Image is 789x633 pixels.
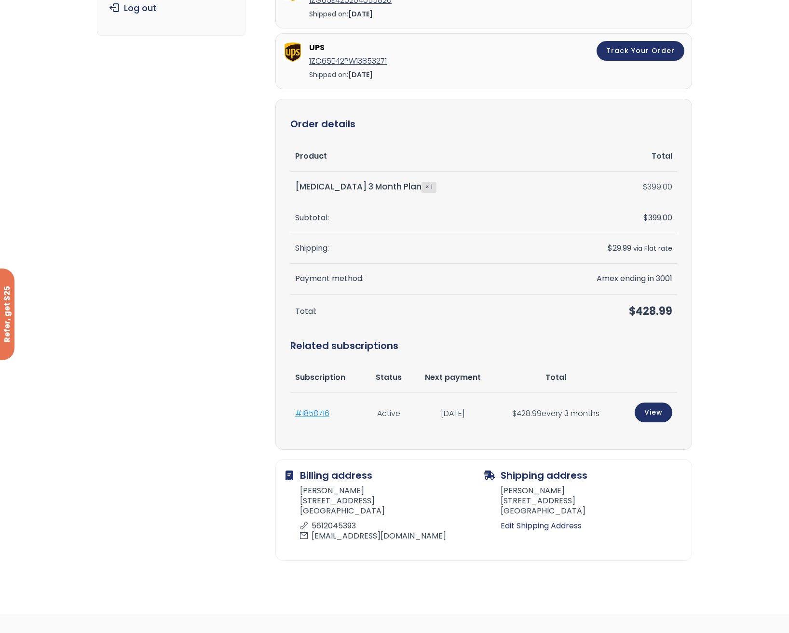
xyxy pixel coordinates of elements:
[633,244,672,253] small: via Flat rate
[512,408,542,419] span: 428.99
[309,55,387,67] a: 1ZG65E42PW13853271
[290,114,677,134] h2: Order details
[608,242,631,254] span: 29.99
[290,264,538,294] th: Payment method:
[484,486,682,519] address: [PERSON_NAME] [STREET_ADDRESS] [GEOGRAPHIC_DATA]
[512,408,517,419] span: $
[290,329,677,363] h2: Related subscriptions
[309,68,490,81] div: Shipped on:
[538,264,678,294] td: Amex ending in 3001
[290,233,538,264] th: Shipping:
[290,172,538,202] td: [MEDICAL_DATA] 3 Month Plan
[366,393,411,435] td: Active
[538,141,678,172] th: Total
[37,57,86,63] div: Domain Overview
[635,403,672,422] a: View
[283,42,302,62] img: ups.png
[411,393,494,435] td: [DATE]
[295,372,345,383] span: Subscription
[629,304,636,319] span: $
[643,212,672,223] span: 399.00
[26,56,34,64] img: tab_domain_overview_orange.svg
[494,393,617,435] td: every 3 months
[608,242,612,254] span: $
[96,56,104,64] img: tab_keywords_by_traffic_grey.svg
[300,521,478,531] p: 5612045393
[290,203,538,233] th: Subtotal:
[286,470,484,481] h2: Billing address
[290,295,538,329] th: Total:
[422,182,436,192] strong: × 1
[309,41,488,54] strong: UPS
[309,7,490,21] div: Shipped on:
[107,57,163,63] div: Keywords by Traffic
[643,181,672,192] bdi: 399.00
[501,519,682,533] a: Edit Shipping Address
[643,181,647,192] span: $
[425,372,481,383] span: Next payment
[286,486,484,544] address: [PERSON_NAME] [STREET_ADDRESS] [GEOGRAPHIC_DATA]
[300,531,478,541] p: [EMAIL_ADDRESS][DOMAIN_NAME]
[25,25,106,33] div: Domain: [DOMAIN_NAME]
[15,15,23,23] img: logo_orange.svg
[15,25,23,33] img: website_grey.svg
[290,141,538,172] th: Product
[27,15,47,23] div: v 4.0.24
[376,372,402,383] span: Status
[295,408,329,419] a: #1858716
[643,212,648,223] span: $
[597,41,684,61] a: Track Your Order
[348,70,373,80] strong: [DATE]
[484,470,682,481] h2: Shipping address
[348,9,373,19] strong: [DATE]
[545,372,566,383] span: Total
[629,304,672,319] span: 428.99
